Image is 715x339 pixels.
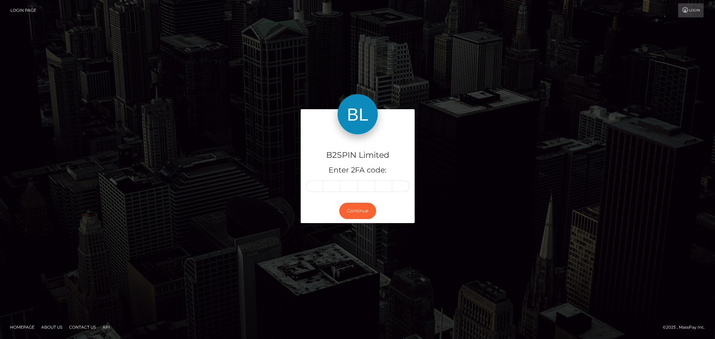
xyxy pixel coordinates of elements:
[306,149,410,161] h4: B2SPIN Limited
[306,165,410,176] h5: Enter 2FA code:
[7,322,37,332] a: Homepage
[10,3,36,17] a: Login Page
[339,203,376,219] button: Continue
[338,94,378,134] img: B2SPIN Limited
[663,324,710,331] div: © 2025 , MassPay Inc.
[66,322,99,332] a: Contact Us
[678,3,704,17] a: Login
[39,322,65,332] a: About Us
[100,322,113,332] a: API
